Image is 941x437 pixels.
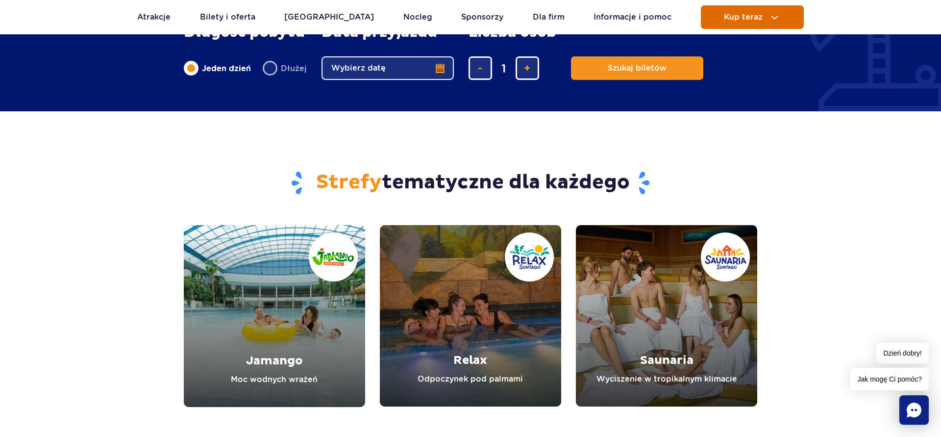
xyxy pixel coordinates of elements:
[184,170,758,196] h2: tematyczne dla każdego
[571,56,703,80] button: Szukaj biletów
[184,225,365,407] a: Jamango
[899,395,929,425] div: Chat
[380,225,561,407] a: Relax
[316,170,382,195] span: Strefy
[576,225,757,407] a: Saunaria
[533,5,565,29] a: Dla firm
[876,343,929,364] span: Dzień dobry!
[263,58,307,78] label: Dłużej
[608,64,667,73] span: Szukaj biletów
[469,24,556,41] span: Liczba osób
[461,5,503,29] a: Sponsorzy
[184,24,305,41] span: Długość pobytu
[322,56,454,80] button: Wybierz datę
[724,13,763,22] span: Kup teraz
[403,5,432,29] a: Nocleg
[284,5,374,29] a: [GEOGRAPHIC_DATA]
[850,368,929,390] span: Jak mogę Ci pomóc?
[701,5,804,29] button: Kup teraz
[200,5,255,29] a: Bilety i oferta
[492,56,516,80] input: liczba biletów
[184,58,251,78] label: Jeden dzień
[469,56,492,80] button: usuń bilet
[516,56,539,80] button: dodaj bilet
[137,5,171,29] a: Atrakcje
[322,24,437,41] span: Data przyjazdu
[184,24,758,80] form: Planowanie wizyty w Park of Poland
[594,5,671,29] a: Informacje i pomoc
